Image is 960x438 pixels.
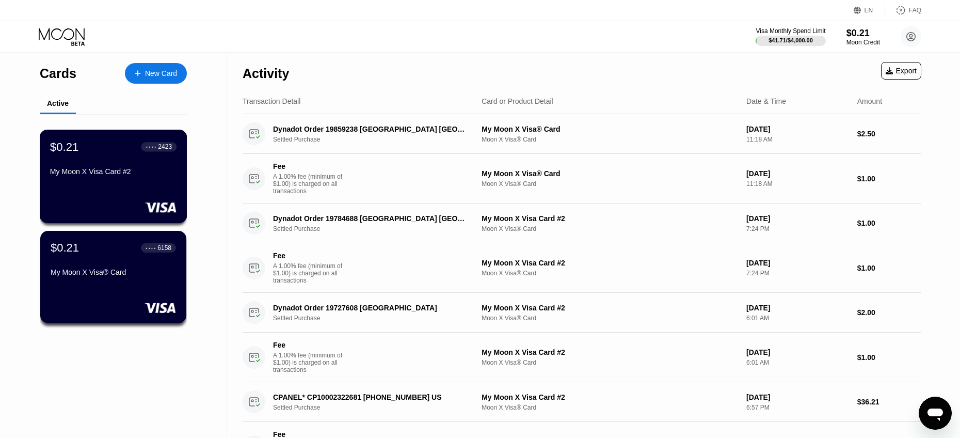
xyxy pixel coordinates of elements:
div: $0.21 [50,140,79,153]
div: A 1.00% fee (minimum of $1.00) is charged on all transactions [273,262,350,284]
div: My Moon X Visa Card #2 [482,259,738,267]
div: $1.00 [857,264,921,272]
div: EN [865,7,873,14]
div: Visa Monthly Spend Limit [756,27,825,35]
div: Export [881,62,921,80]
div: Dynadot Order 19727608 [GEOGRAPHIC_DATA]Settled PurchaseMy Moon X Visa Card #2Moon X Visa® Card[D... [243,293,921,333]
div: FeeA 1.00% fee (minimum of $1.00) is charged on all transactionsMy Moon X Visa Card #2Moon X Visa... [243,243,921,293]
div: 6:57 PM [746,404,849,411]
div: $0.21● ● ● ●2423My Moon X Visa Card #2 [40,130,186,223]
div: My Moon X Visa Card #2 [482,348,738,356]
div: Active [47,99,69,107]
div: Dynadot Order 19859238 [GEOGRAPHIC_DATA] [GEOGRAPHIC_DATA]Settled PurchaseMy Moon X Visa® CardMoo... [243,114,921,154]
div: Dynadot Order 19727608 [GEOGRAPHIC_DATA] [273,304,466,312]
div: Fee [273,162,345,170]
div: Card or Product Detail [482,97,553,105]
div: 6:01 AM [746,359,849,366]
div: My Moon X Visa Card #2 [482,214,738,223]
div: Settled Purchase [273,315,481,322]
div: Fee [273,341,345,349]
div: Settled Purchase [273,225,481,232]
div: [DATE] [746,348,849,356]
div: Dynadot Order 19784688 [GEOGRAPHIC_DATA] [GEOGRAPHIC_DATA] [273,214,466,223]
div: [DATE] [746,214,849,223]
div: $1.00 [857,353,921,362]
div: Cards [40,66,76,81]
div: [DATE] [746,169,849,178]
div: ● ● ● ● [146,246,156,249]
div: My Moon X Visa Card #2 [50,167,177,176]
div: 6:01 AM [746,315,849,322]
div: [DATE] [746,259,849,267]
div: $0.21● ● ● ●6158My Moon X Visa® Card [40,231,186,323]
div: FAQ [885,5,921,15]
div: $0.21 [51,241,79,255]
div: CPANEL* CP10002322681 [PHONE_NUMBER] USSettled PurchaseMy Moon X Visa Card #2Moon X Visa® Card[DA... [243,382,921,422]
div: $0.21 [846,28,880,39]
div: New Card [125,63,187,84]
div: $1.00 [857,175,921,183]
div: Settled Purchase [273,404,481,411]
div: My Moon X Visa® Card [482,125,738,133]
div: EN [854,5,885,15]
div: My Moon X Visa Card #2 [482,304,738,312]
div: Dynadot Order 19859238 [GEOGRAPHIC_DATA] [GEOGRAPHIC_DATA] [273,125,466,133]
div: $1.00 [857,219,921,227]
div: Moon X Visa® Card [482,270,738,277]
div: Moon Credit [846,39,880,46]
div: Moon X Visa® Card [482,359,738,366]
div: Visa Monthly Spend Limit$41.71/$4,000.00 [756,27,825,46]
div: Transaction Detail [243,97,300,105]
div: $2.50 [857,130,921,138]
div: 6158 [157,244,171,252]
iframe: Button to launch messaging window [919,397,952,430]
div: CPANEL* CP10002322681 [PHONE_NUMBER] US [273,393,466,401]
div: My Moon X Visa® Card [482,169,738,178]
div: 7:24 PM [746,270,849,277]
div: Date & Time [746,97,786,105]
div: Moon X Visa® Card [482,404,738,411]
div: Settled Purchase [273,136,481,143]
div: FeeA 1.00% fee (minimum of $1.00) is charged on all transactionsMy Moon X Visa Card #2Moon X Visa... [243,333,921,382]
div: [DATE] [746,393,849,401]
div: [DATE] [746,125,849,133]
div: My Moon X Visa Card #2 [482,393,738,401]
div: My Moon X Visa® Card [51,268,176,276]
div: 2423 [158,143,172,150]
div: [DATE] [746,304,849,312]
div: $2.00 [857,308,921,317]
div: Dynadot Order 19784688 [GEOGRAPHIC_DATA] [GEOGRAPHIC_DATA]Settled PurchaseMy Moon X Visa Card #2M... [243,204,921,243]
div: 11:18 AM [746,180,849,187]
div: $0.21Moon Credit [846,28,880,46]
div: 7:24 PM [746,225,849,232]
div: Moon X Visa® Card [482,180,738,187]
div: Moon X Visa® Card [482,315,738,322]
div: Export [886,67,917,75]
div: Moon X Visa® Card [482,225,738,232]
div: New Card [145,69,177,78]
div: FAQ [909,7,921,14]
div: Fee [273,252,345,260]
div: $41.71 / $4,000.00 [769,37,813,43]
div: Activity [243,66,289,81]
div: $36.21 [857,398,921,406]
div: ● ● ● ● [146,145,156,148]
div: Moon X Visa® Card [482,136,738,143]
div: A 1.00% fee (minimum of $1.00) is charged on all transactions [273,173,350,195]
div: A 1.00% fee (minimum of $1.00) is charged on all transactions [273,352,350,373]
div: Amount [857,97,882,105]
div: 11:18 AM [746,136,849,143]
div: FeeA 1.00% fee (minimum of $1.00) is charged on all transactionsMy Moon X Visa® CardMoon X Visa® ... [243,154,921,204]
